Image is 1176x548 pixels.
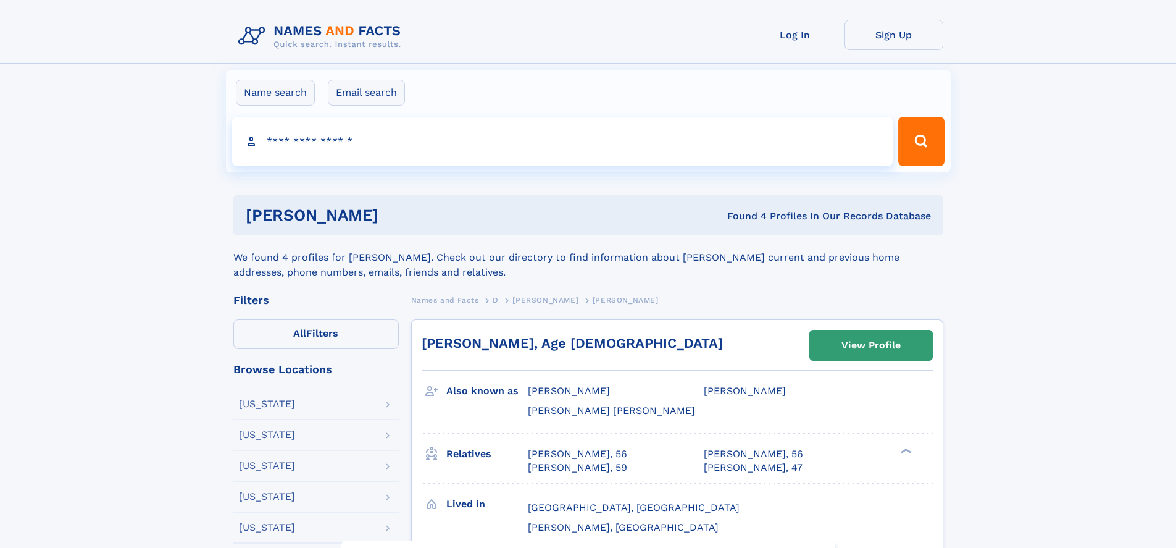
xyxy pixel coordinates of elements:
[233,235,943,280] div: We found 4 profiles for [PERSON_NAME]. Check out our directory to find information about [PERSON_...
[841,331,901,360] div: View Profile
[704,461,803,474] a: [PERSON_NAME], 47
[593,296,659,305] span: [PERSON_NAME]
[233,364,399,375] div: Browse Locations
[246,208,553,223] h1: [PERSON_NAME]
[293,327,306,339] span: All
[446,381,528,402] h3: Also known as
[232,117,893,166] input: search input
[493,296,499,305] span: D
[446,494,528,515] h3: Lived in
[528,502,740,513] span: [GEOGRAPHIC_DATA], [GEOGRAPHIC_DATA]
[528,405,695,416] span: [PERSON_NAME] [PERSON_NAME]
[236,80,315,106] label: Name search
[233,20,411,53] img: Logo Names and Facts
[810,331,932,360] a: View Profile
[528,521,719,533] span: [PERSON_NAME], [GEOGRAPHIC_DATA]
[528,385,610,397] span: [PERSON_NAME]
[239,461,295,471] div: [US_STATE]
[898,447,912,455] div: ❯
[411,292,479,308] a: Names and Facts
[239,492,295,502] div: [US_STATE]
[553,209,931,223] div: Found 4 Profiles In Our Records Database
[446,444,528,465] h3: Relatives
[239,523,295,533] div: [US_STATE]
[844,20,943,50] a: Sign Up
[422,335,723,351] a: [PERSON_NAME], Age [DEMOGRAPHIC_DATA]
[239,399,295,409] div: [US_STATE]
[528,461,627,474] a: [PERSON_NAME], 59
[528,447,627,461] a: [PERSON_NAME], 56
[239,430,295,440] div: [US_STATE]
[493,292,499,308] a: D
[704,447,803,461] a: [PERSON_NAME], 56
[328,80,405,106] label: Email search
[233,295,399,306] div: Filters
[512,292,578,308] a: [PERSON_NAME]
[512,296,578,305] span: [PERSON_NAME]
[898,117,944,166] button: Search Button
[746,20,844,50] a: Log In
[704,385,786,397] span: [PERSON_NAME]
[233,319,399,349] label: Filters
